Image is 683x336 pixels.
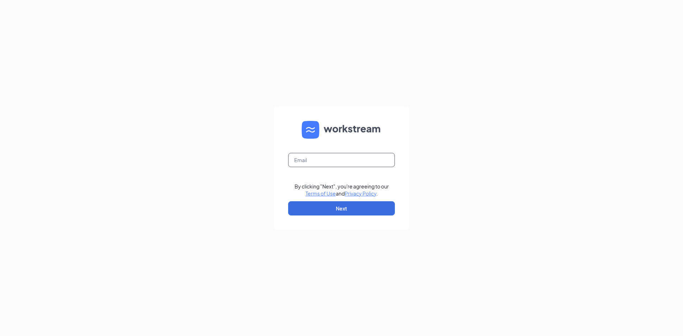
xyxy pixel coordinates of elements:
[345,190,376,197] a: Privacy Policy
[306,190,336,197] a: Terms of Use
[288,153,395,167] input: Email
[295,183,389,197] div: By clicking "Next", you're agreeing to our and .
[288,201,395,215] button: Next
[302,121,381,139] img: WS logo and Workstream text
